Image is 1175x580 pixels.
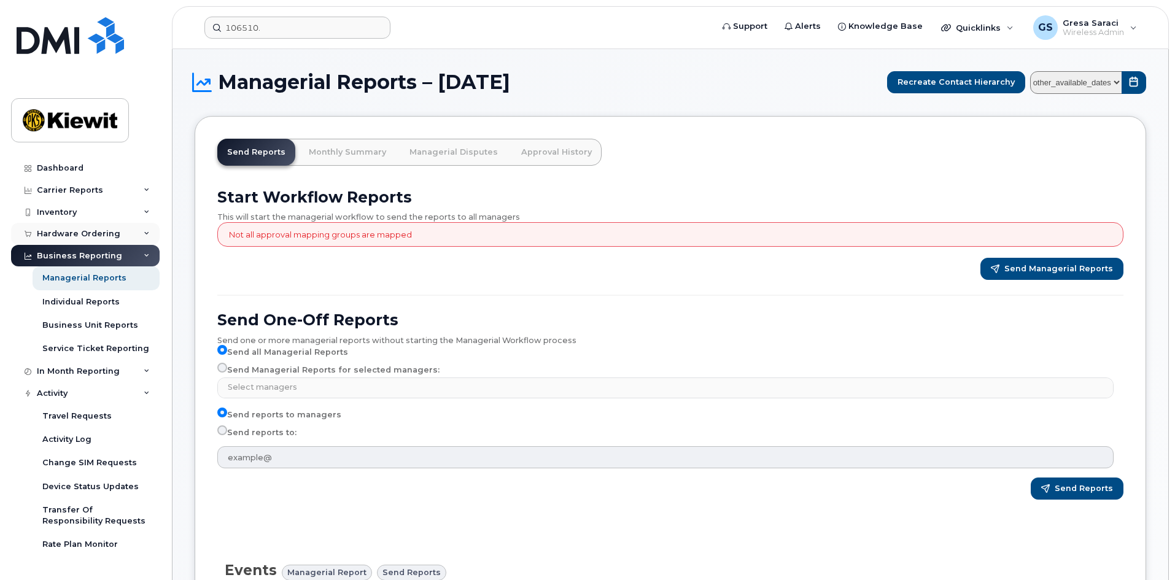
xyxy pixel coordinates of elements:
[217,425,297,440] label: Send reports to:
[217,408,227,417] input: Send reports to managers
[1122,527,1166,571] iframe: Messenger Launcher
[217,363,440,377] label: Send Managerial Reports for selected managers:
[217,311,1123,329] h2: Send One-Off Reports
[980,258,1123,280] button: Send Managerial Reports
[511,139,602,166] a: Approval History
[217,345,227,355] input: Send all Managerial Reports
[299,139,396,166] a: Monthly Summary
[217,408,341,422] label: Send reports to managers
[218,73,510,91] span: Managerial Reports – [DATE]
[1031,478,1123,500] button: Send Reports
[382,566,441,578] span: Send reports
[217,206,1123,222] div: This will start the managerial workflow to send the reports to all managers
[217,425,227,435] input: Send reports to:
[217,363,227,373] input: Send Managerial Reports for selected managers:
[898,76,1015,88] span: Recreate Contact Hierarchy
[217,446,1114,468] input: example@
[287,566,366,578] span: Managerial Report
[229,229,412,241] p: Not all approval mapping groups are mapped
[1055,483,1113,494] span: Send Reports
[217,345,348,360] label: Send all Managerial Reports
[217,330,1123,346] div: Send one or more managerial reports without starting the Managerial Workflow process
[1004,263,1113,274] span: Send Managerial Reports
[217,139,295,166] a: Send Reports
[400,139,508,166] a: Managerial Disputes
[887,71,1025,93] button: Recreate Contact Hierarchy
[225,562,277,579] span: Events
[217,188,1123,206] h2: Start Workflow Reports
